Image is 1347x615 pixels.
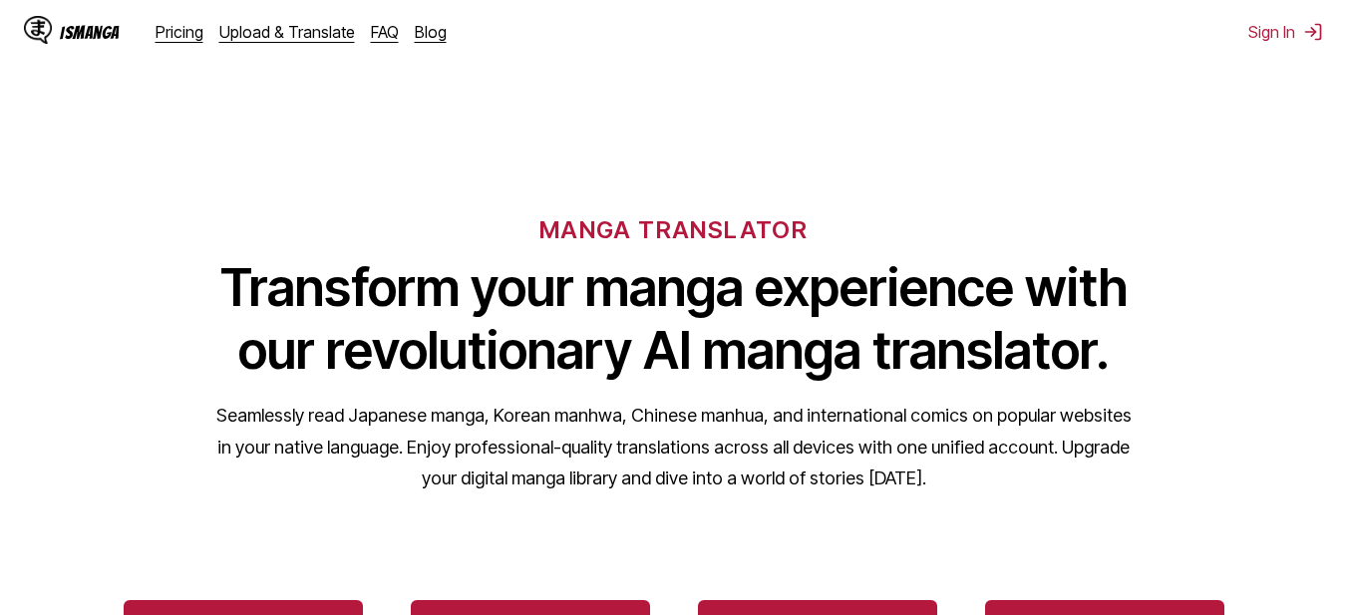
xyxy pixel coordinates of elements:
p: Seamlessly read Japanese manga, Korean manhwa, Chinese manhua, and international comics on popula... [215,400,1133,494]
a: Blog [415,22,447,42]
button: Sign In [1248,22,1323,42]
a: Upload & Translate [219,22,355,42]
a: Pricing [156,22,203,42]
a: FAQ [371,22,399,42]
div: IsManga [60,23,120,42]
img: IsManga Logo [24,16,52,44]
h6: MANGA TRANSLATOR [539,215,808,244]
h1: Transform your manga experience with our revolutionary AI manga translator. [215,256,1133,382]
a: IsManga LogoIsManga [24,16,156,48]
img: Sign out [1303,22,1323,42]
